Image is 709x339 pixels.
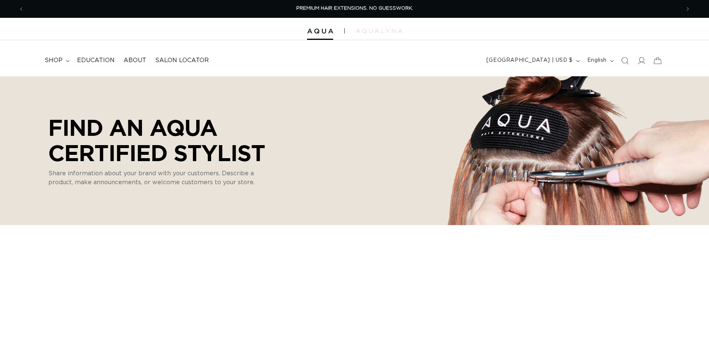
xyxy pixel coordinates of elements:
[486,57,573,64] span: [GEOGRAPHIC_DATA] | USD $
[356,29,402,33] img: aqualyna.com
[119,52,151,69] a: About
[307,29,333,34] img: Aqua Hair Extensions
[40,52,73,69] summary: shop
[151,52,213,69] a: Salon Locator
[48,115,275,165] p: Find an AQUA Certified Stylist
[124,57,146,64] span: About
[587,57,607,64] span: English
[48,169,264,187] p: Share information about your brand with your customers. Describe a product, make announcements, o...
[13,2,29,16] button: Previous announcement
[73,52,119,69] a: Education
[296,6,413,11] span: PREMIUM HAIR EXTENSIONS. NO GUESSWORK.
[45,57,63,64] span: shop
[77,57,115,64] span: Education
[482,54,583,68] button: [GEOGRAPHIC_DATA] | USD $
[680,2,696,16] button: Next announcement
[583,54,617,68] button: English
[155,57,209,64] span: Salon Locator
[617,52,633,69] summary: Search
